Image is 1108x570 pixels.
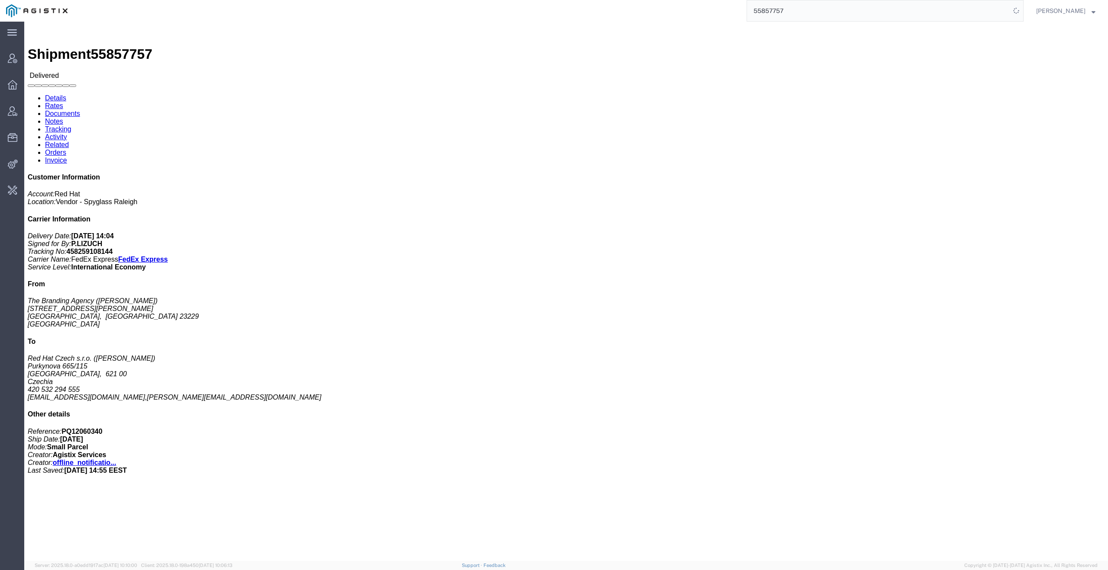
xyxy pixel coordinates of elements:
span: Copyright © [DATE]-[DATE] Agistix Inc., All Rights Reserved [964,562,1098,569]
button: [PERSON_NAME] [1036,6,1096,16]
span: [DATE] 10:06:13 [199,563,232,568]
a: Support [462,563,483,568]
input: Search for shipment number, reference number [747,0,1010,21]
a: Feedback [483,563,506,568]
img: logo [6,4,68,17]
span: [DATE] 10:10:00 [103,563,137,568]
iframe: FS Legacy Container [24,22,1108,561]
span: Server: 2025.18.0-a0edd1917ac [35,563,137,568]
span: Daria Moshkova [1036,6,1085,16]
span: Client: 2025.18.0-198a450 [141,563,232,568]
